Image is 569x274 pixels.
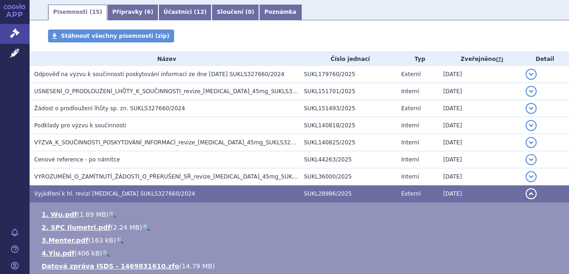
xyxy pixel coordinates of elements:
th: Název [30,52,299,66]
span: VYROZUMĚNÍ_O_ZAMÍTNUTÍ_ŽÁDOSTI_O_PŘERUŠENÍ_SŘ_revize_ustekinumab_45mg_SUKLS327660_2024 [34,173,337,180]
button: detail [526,86,537,97]
td: [DATE] [439,100,521,117]
a: 3.Menter.pdf [42,237,88,244]
td: SUKL179760/2025 [299,66,397,83]
span: Interní [401,156,419,163]
button: detail [526,188,537,199]
span: 15 [92,9,100,15]
li: ( ) [42,262,560,271]
a: Datová zpráva ISDS - 1469831610.zfo [42,262,179,270]
th: Typ [397,52,439,66]
span: 2.24 MB [113,224,139,231]
span: 406 kB [77,250,100,257]
span: Interní [401,122,419,129]
span: Žádost o prodloužení lhůty sp. zn. SUKLS327660/2024 [34,105,185,112]
span: 0 [248,9,252,15]
td: SUKL151493/2025 [299,100,397,117]
button: detail [526,154,537,165]
li: ( ) [42,223,560,232]
a: 🔍 [116,237,124,244]
span: Externí [401,71,421,77]
td: [DATE] [439,185,521,203]
button: detail [526,103,537,114]
span: VÝZVA_K_SOUČINNOSTI_POSKYTOVÁNÍ_INFORMACÍ_revize_ustekinumab_45mg_SUKLS327660_2024 [34,139,321,146]
td: [DATE] [439,117,521,134]
li: ( ) [42,210,560,219]
th: Číslo jednací [299,52,397,66]
td: [DATE] [439,66,521,83]
button: detail [526,120,537,131]
a: 🔍 [142,224,150,231]
a: Poznámka [259,5,301,20]
span: Externí [401,105,421,112]
span: Interní [401,88,419,95]
button: detail [526,137,537,148]
li: ( ) [42,249,560,258]
td: [DATE] [439,168,521,185]
td: SUKL140818/2025 [299,117,397,134]
th: Detail [521,52,569,66]
button: detail [526,171,537,182]
span: Odpověď na výzvu k součinnosti poskytování informací ze dne 17. 4. 2025 SUKLS327660/2024 [34,71,284,77]
a: Stáhnout všechny písemnosti (zip) [48,30,174,42]
span: 14.79 MB [182,262,212,270]
a: Účastníci (12) [158,5,212,20]
a: Písemnosti (15) [48,5,107,20]
span: 1.89 MB [79,211,106,218]
td: SUKL151701/2025 [299,83,397,100]
span: Stáhnout všechny písemnosti (zip) [61,33,169,39]
a: 1. Wu.pdf [42,211,77,218]
a: 2. SPC Ilumetri.pdf [42,224,110,231]
span: Vyjádření k hl. revizi Stelara SUKLS327660/2024 [34,191,195,197]
span: 163 kB [91,237,113,244]
span: 12 [196,9,204,15]
span: USNESENÍ_O_PRODLOUŽENÍ_LHŮTY_K_SOUČINNOSTI_revize_ustekinumab_45mg_SUKLS327660_2024 [34,88,327,95]
span: Podklady pro výzvu k součinnosti [34,122,126,129]
td: SUKL140825/2025 [299,134,397,151]
a: Sloučení (0) [212,5,259,20]
td: [DATE] [439,134,521,151]
td: SUKL36000/2025 [299,168,397,185]
li: ( ) [42,236,560,245]
span: 6 [147,9,151,15]
span: Interní [401,173,419,180]
a: Přípravky (6) [107,5,158,20]
td: [DATE] [439,151,521,168]
td: SUKL44263/2025 [299,151,397,168]
span: Interní [401,139,419,146]
button: detail [526,69,537,80]
td: [DATE] [439,83,521,100]
span: Cenové reference - po námitce [34,156,120,163]
span: Externí [401,191,421,197]
td: SUKL28986/2025 [299,185,397,203]
th: Zveřejněno [439,52,521,66]
a: 🔍 [102,250,110,257]
a: 4.Yiu.pdf [42,250,74,257]
a: 🔍 [109,211,116,218]
abbr: (?) [496,56,503,63]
